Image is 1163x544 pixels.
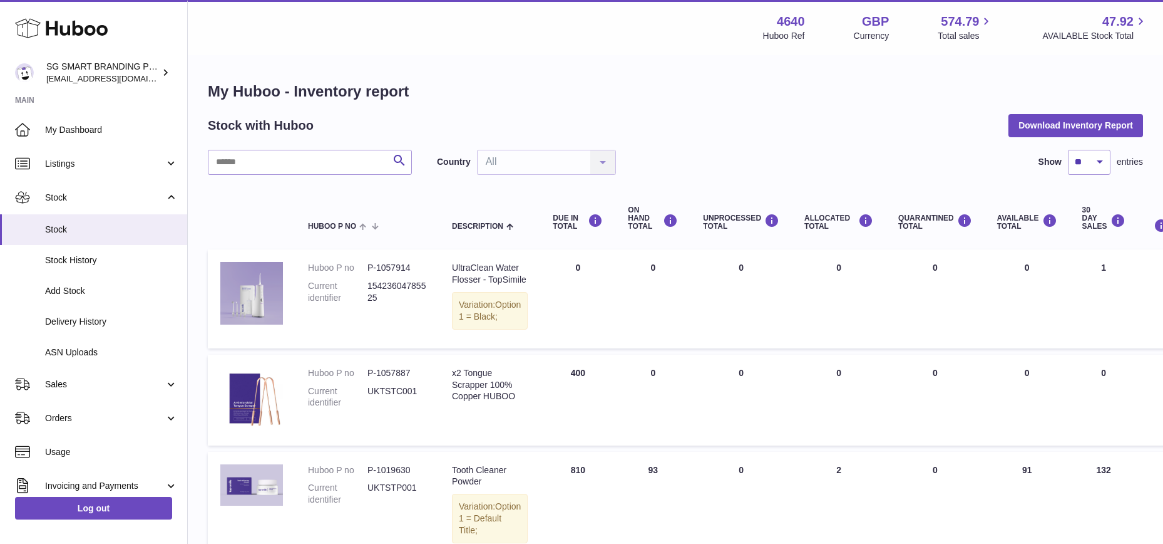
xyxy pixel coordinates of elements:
td: 0 [985,355,1070,446]
h2: Stock with Huboo [208,117,314,134]
td: 400 [540,355,615,446]
span: Orders [45,412,165,424]
span: Stock History [45,254,178,266]
dt: Current identifier [308,385,367,409]
dd: UKTSTC001 [367,385,427,409]
span: Add Stock [45,285,178,297]
span: Option 1 = Default Title; [459,501,521,535]
span: 0 [933,465,938,475]
span: 47.92 [1102,13,1134,30]
strong: GBP [862,13,889,30]
h1: My Huboo - Inventory report [208,81,1143,102]
div: Currency [854,30,889,42]
span: Huboo P no [308,222,356,231]
div: Huboo Ref [763,30,805,42]
div: UltraClean Water Flosser - TopSimile [452,262,528,286]
img: uktopsmileshipping@gmail.com [15,63,34,82]
div: Variation: [452,292,528,330]
td: 0 [615,249,690,348]
span: AVAILABLE Stock Total [1042,30,1148,42]
dt: Huboo P no [308,464,367,476]
div: 30 DAY SALES [1082,206,1125,231]
span: Stock [45,192,165,204]
span: ASN Uploads [45,347,178,358]
dd: P-1057914 [367,262,427,274]
div: Variation: [452,494,528,543]
img: product image [220,464,283,506]
span: entries [1117,156,1143,168]
img: product image [220,367,283,430]
div: ALLOCATED Total [804,214,873,231]
td: 1 [1070,249,1138,348]
div: ON HAND Total [628,206,678,231]
span: 574.79 [941,13,979,30]
div: Tooth Cleaner Powder [452,464,528,488]
td: 0 [792,249,886,348]
div: AVAILABLE Total [997,214,1057,231]
dt: Current identifier [308,280,367,304]
label: Show [1038,156,1062,168]
td: 0 [690,249,792,348]
div: SG SMART BRANDING PTE. LTD. [46,61,159,85]
a: Log out [15,497,172,520]
dt: Current identifier [308,482,367,506]
span: Stock [45,224,178,236]
strong: 4640 [777,13,805,30]
span: [EMAIL_ADDRESS][DOMAIN_NAME] [46,73,184,83]
span: Invoicing and Payments [45,480,165,492]
a: 47.92 AVAILABLE Stock Total [1042,13,1148,42]
dd: UKTSTP001 [367,482,427,506]
span: My Dashboard [45,124,178,136]
label: Country [437,156,471,168]
dt: Huboo P no [308,262,367,274]
td: 0 [1070,355,1138,446]
dd: 15423604785525 [367,280,427,304]
div: x2 Tongue Scrapper 100% Copper HUBOO [452,367,528,403]
span: Listings [45,158,165,170]
span: Usage [45,446,178,458]
a: 574.79 Total sales [938,13,993,42]
dt: Huboo P no [308,367,367,379]
span: Delivery History [45,316,178,328]
td: 0 [985,249,1070,348]
span: 0 [933,368,938,378]
dd: P-1019630 [367,464,427,476]
td: 0 [540,249,615,348]
span: 0 [933,263,938,273]
span: Description [452,222,503,231]
div: QUARANTINED Total [898,214,972,231]
div: UNPROCESSED Total [703,214,779,231]
td: 0 [690,355,792,446]
div: DUE IN TOTAL [553,214,603,231]
span: Option 1 = Black; [459,300,521,322]
dd: P-1057887 [367,367,427,379]
td: 0 [615,355,690,446]
span: Total sales [938,30,993,42]
span: Sales [45,379,165,390]
button: Download Inventory Report [1008,114,1143,137]
img: product image [220,262,283,325]
td: 0 [792,355,886,446]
